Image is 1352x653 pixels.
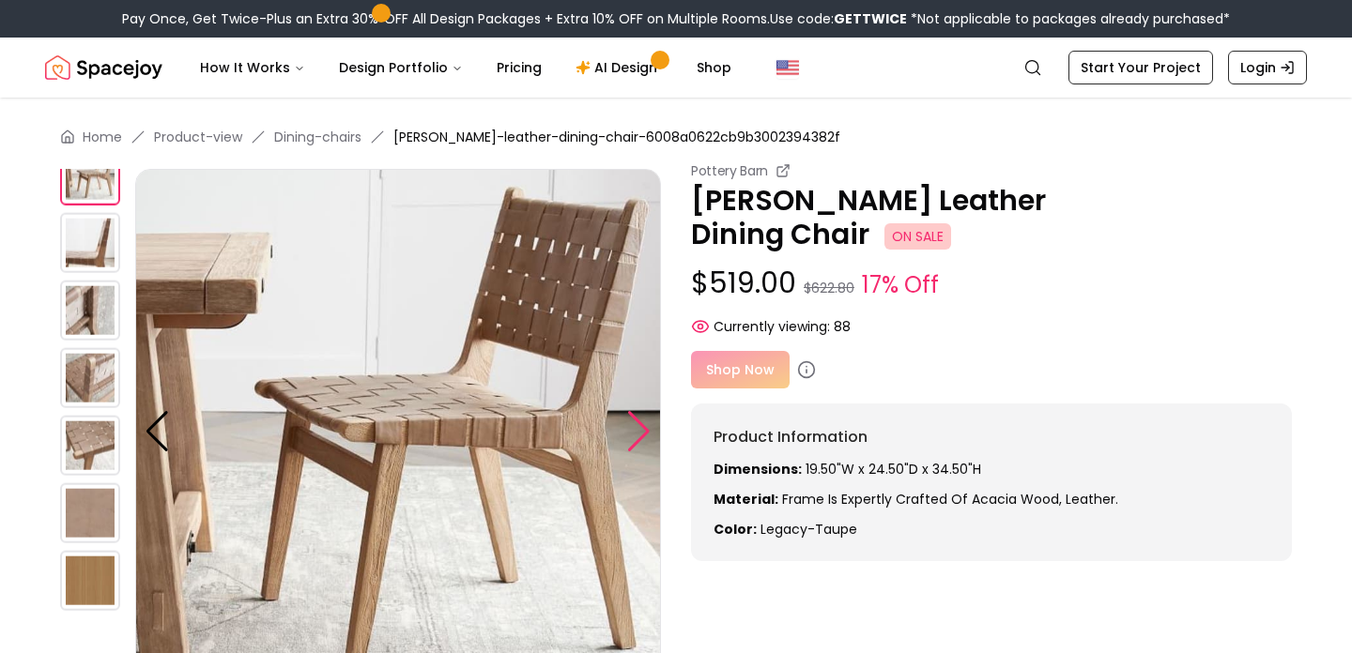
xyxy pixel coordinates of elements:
[862,268,939,302] small: 17% Off
[714,490,778,509] strong: Material:
[907,9,1230,28] span: *Not applicable to packages already purchased*
[45,49,162,86] img: Spacejoy Logo
[782,490,1118,509] span: Frame is expertly crafted of acacia wood, leather.
[884,223,951,250] span: ON SALE
[60,551,120,611] img: https://storage.googleapis.com/spacejoy-main/assets/6008a0622cb9b3002394382f/product_7_hmdce0dn9ff
[482,49,557,86] a: Pricing
[714,520,757,539] strong: Color:
[691,184,1292,251] p: [PERSON_NAME] Leather Dining Chair
[682,49,746,86] a: Shop
[1228,51,1307,84] a: Login
[60,348,120,408] img: https://storage.googleapis.com/spacejoy-main/assets/6008a0622cb9b3002394382f/product_4_n72l0d07jomg
[760,520,857,539] span: legacy-taupe
[60,213,120,273] img: https://storage.googleapis.com/spacejoy-main/assets/6008a0622cb9b3002394382f/product_2_4cnn1epfc8c8
[714,460,802,478] strong: Dimensions:
[154,128,242,146] a: Product-view
[714,426,1269,448] h6: Product Information
[185,49,746,86] nav: Main
[714,317,830,336] span: Currently viewing:
[691,266,1292,302] p: $519.00
[834,317,851,336] span: 88
[393,128,840,146] span: [PERSON_NAME]-leather-dining-chair-6008a0622cb9b3002394382f
[185,49,320,86] button: How It Works
[60,128,1292,146] nav: breadcrumb
[324,49,478,86] button: Design Portfolio
[60,145,120,205] img: https://storage.googleapis.com/spacejoy-main/assets/6008a0622cb9b3002394382f/product_1_0f6bpm55mpj5i
[45,38,1307,98] nav: Global
[834,9,907,28] b: GETTWICE
[83,128,122,146] a: Home
[770,9,907,28] span: Use code:
[561,49,678,86] a: AI Design
[122,9,1230,28] div: Pay Once, Get Twice-Plus an Extra 30% OFF All Design Packages + Extra 10% OFF on Multiple Rooms.
[776,56,799,79] img: United States
[714,460,1269,478] p: 19.50"W x 24.50"D x 34.50"H
[60,281,120,341] img: https://storage.googleapis.com/spacejoy-main/assets/6008a0622cb9b3002394382f/product_3_f7cibfc1d9k
[804,279,854,297] small: $622.80
[45,49,162,86] a: Spacejoy
[60,416,120,476] img: https://storage.googleapis.com/spacejoy-main/assets/6008a0622cb9b3002394382f/product_5_liplof8a08if
[60,483,120,543] img: https://storage.googleapis.com/spacejoy-main/assets/6008a0622cb9b3002394382f/product_6_7m5pio69d94f
[691,161,768,180] small: Pottery Barn
[1068,51,1213,84] a: Start Your Project
[274,128,361,146] a: Dining-chairs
